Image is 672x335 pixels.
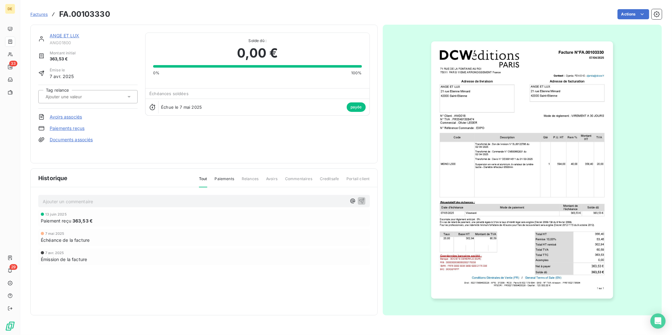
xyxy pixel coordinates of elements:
h3: FA.00103330 [59,9,110,20]
span: ANG01800 [50,40,138,45]
button: Actions [618,9,649,19]
span: 0,00 € [237,44,278,63]
div: Open Intercom Messenger [650,314,666,329]
img: Logo LeanPay [5,321,15,331]
span: Avoirs [266,176,277,187]
img: invoice_thumbnail [431,41,613,299]
span: Creditsafe [320,176,339,187]
span: 363,53 € [72,217,93,224]
span: Émission de la facture [41,256,87,263]
span: Portail client [346,176,370,187]
span: Échue le 7 mai 2025 [161,105,202,110]
span: 29 [9,264,17,270]
span: 363,53 € [50,56,76,62]
span: 100% [351,70,362,76]
input: Ajouter une valeur [45,94,109,100]
span: Échéances soldées [149,91,189,96]
a: Avoirs associés [50,114,82,120]
span: 7 mai 2025 [45,232,65,235]
span: 0% [153,70,159,76]
span: Tout [199,176,207,187]
span: Commentaires [285,176,312,187]
span: 7 avr. 2025 [45,251,64,255]
span: 13 juin 2025 [45,212,67,216]
a: Paiements reçus [50,125,84,131]
span: payée [347,102,366,112]
span: Factures [30,12,48,17]
a: Documents associés [50,137,93,143]
a: Factures [30,11,48,17]
span: 7 avr. 2025 [50,73,74,80]
span: Montant initial [50,50,76,56]
span: Paiement reçu [41,217,71,224]
a: ANGE ET LUX [50,33,79,38]
div: DE [5,4,15,14]
span: Solde dû : [153,38,362,44]
span: Paiements [215,176,234,187]
span: Échéance de la facture [41,237,90,243]
span: Historique [38,174,68,182]
span: Émise le [50,67,74,73]
span: 33 [9,61,17,66]
span: Relances [242,176,258,187]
